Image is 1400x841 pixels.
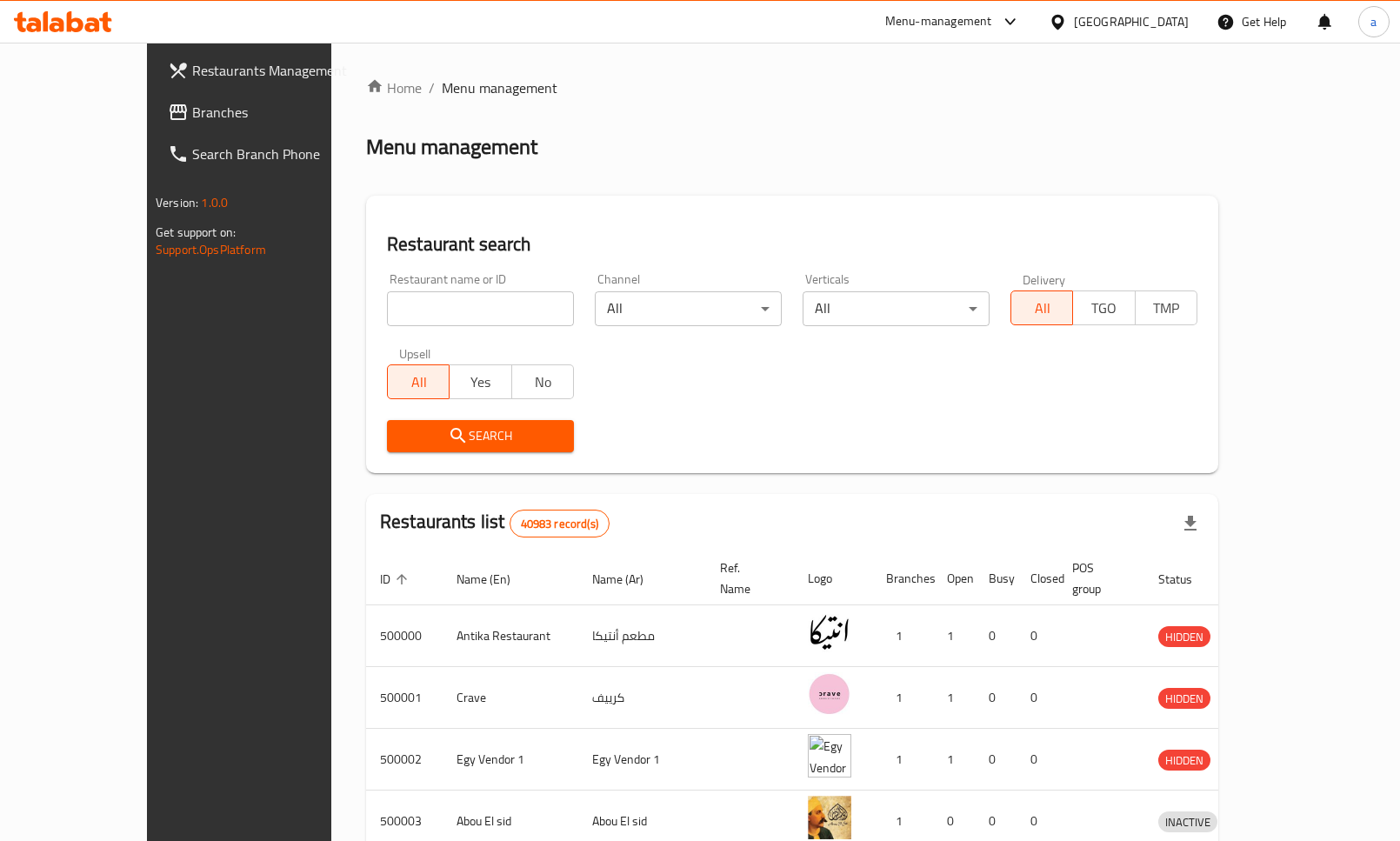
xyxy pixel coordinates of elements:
[872,605,933,667] td: 1
[443,729,578,791] td: Egy Vendor 1
[366,667,443,729] td: 500001
[387,420,574,452] button: Search
[401,425,560,447] span: Search
[1017,552,1058,605] th: Closed
[457,370,504,395] span: Yes
[429,77,435,98] li: /
[592,569,666,590] span: Name (Ar)
[1017,667,1058,729] td: 0
[443,667,578,729] td: Crave
[154,133,381,175] a: Search Branch Phone
[1158,689,1210,709] span: HIDDEN
[872,667,933,729] td: 1
[1158,812,1217,832] span: INACTIVE
[380,509,610,537] h2: Restaurants list
[1010,290,1073,325] button: All
[366,77,1218,98] nav: breadcrumb
[1023,273,1066,285] label: Delivery
[1018,296,1066,321] span: All
[1143,296,1190,321] span: TMP
[380,569,413,590] span: ID
[808,611,851,654] img: Antika Restaurant
[1170,503,1211,544] div: Export file
[366,133,537,161] h2: Menu management
[1074,12,1189,31] div: [GEOGRAPHIC_DATA]
[578,667,706,729] td: كرييف
[808,672,851,716] img: Crave
[1158,688,1210,709] div: HIDDEN
[933,729,975,791] td: 1
[443,605,578,667] td: Antika Restaurant
[803,291,990,326] div: All
[366,77,422,98] a: Home
[366,605,443,667] td: 500000
[366,729,443,791] td: 500002
[457,569,533,590] span: Name (En)
[578,605,706,667] td: مطعم أنتيكا
[510,516,609,532] span: 40983 record(s)
[156,238,266,261] a: Support.OpsPlatform
[201,191,228,214] span: 1.0.0
[154,50,381,91] a: Restaurants Management
[154,91,381,133] a: Branches
[395,370,443,395] span: All
[578,729,706,791] td: Egy Vendor 1
[399,347,431,359] label: Upsell
[1158,627,1210,647] span: HIDDEN
[442,77,557,98] span: Menu management
[975,729,1017,791] td: 0
[808,734,851,778] img: Egy Vendor 1
[1017,729,1058,791] td: 0
[975,605,1017,667] td: 0
[192,60,367,81] span: Restaurants Management
[192,102,367,123] span: Branches
[1158,569,1215,590] span: Status
[595,291,782,326] div: All
[510,510,610,537] div: Total records count
[1370,12,1377,31] span: a
[808,796,851,839] img: Abou El sid
[156,191,198,214] span: Version:
[156,221,236,244] span: Get support on:
[872,552,933,605] th: Branches
[1158,751,1210,771] span: HIDDEN
[1072,557,1123,599] span: POS group
[387,364,450,399] button: All
[1158,750,1210,771] div: HIDDEN
[872,729,933,791] td: 1
[1017,605,1058,667] td: 0
[192,144,367,164] span: Search Branch Phone
[387,291,574,326] input: Search for restaurant name or ID..
[519,370,567,395] span: No
[975,552,1017,605] th: Busy
[1158,811,1217,832] div: INACTIVE
[1135,290,1197,325] button: TMP
[449,364,511,399] button: Yes
[933,667,975,729] td: 1
[1072,290,1135,325] button: TGO
[511,364,574,399] button: No
[933,605,975,667] td: 1
[1080,296,1128,321] span: TGO
[975,667,1017,729] td: 0
[387,231,1197,257] h2: Restaurant search
[933,552,975,605] th: Open
[885,11,992,32] div: Menu-management
[794,552,872,605] th: Logo
[720,557,773,599] span: Ref. Name
[1158,626,1210,647] div: HIDDEN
